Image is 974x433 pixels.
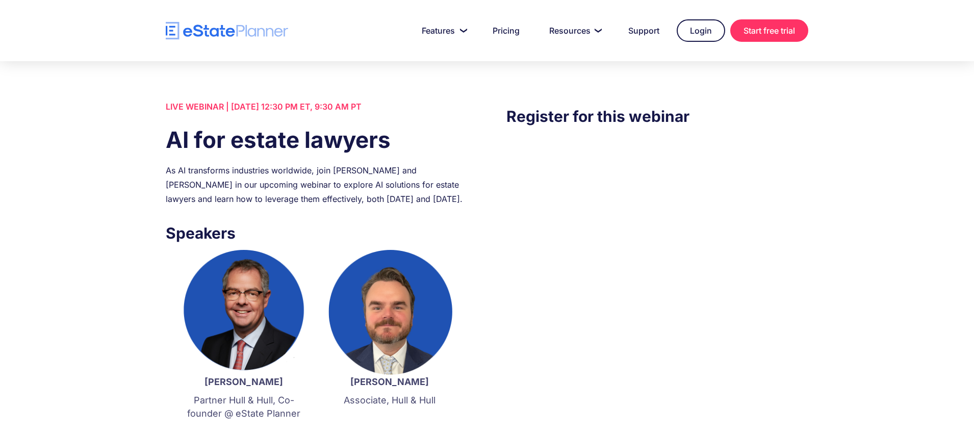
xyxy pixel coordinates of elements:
div: LIVE WEBINAR | [DATE] 12:30 PM ET, 9:30 AM PT [166,99,468,114]
strong: [PERSON_NAME] [350,376,429,387]
p: Associate, Hull & Hull [327,394,452,407]
p: Partner Hull & Hull, Co-founder @ eState Planner [181,394,306,420]
div: As AI transforms industries worldwide, join [PERSON_NAME] and [PERSON_NAME] in our upcoming webin... [166,163,468,206]
h3: Speakers [166,221,468,245]
a: Login [677,19,725,42]
a: Pricing [480,20,532,41]
h3: Register for this webinar [506,105,808,128]
a: home [166,22,288,40]
a: Support [616,20,672,41]
strong: [PERSON_NAME] [204,376,283,387]
a: Resources [537,20,611,41]
h1: AI for estate lawyers [166,124,468,156]
p: ‍ [327,412,452,425]
a: Features [409,20,475,41]
a: Start free trial [730,19,808,42]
